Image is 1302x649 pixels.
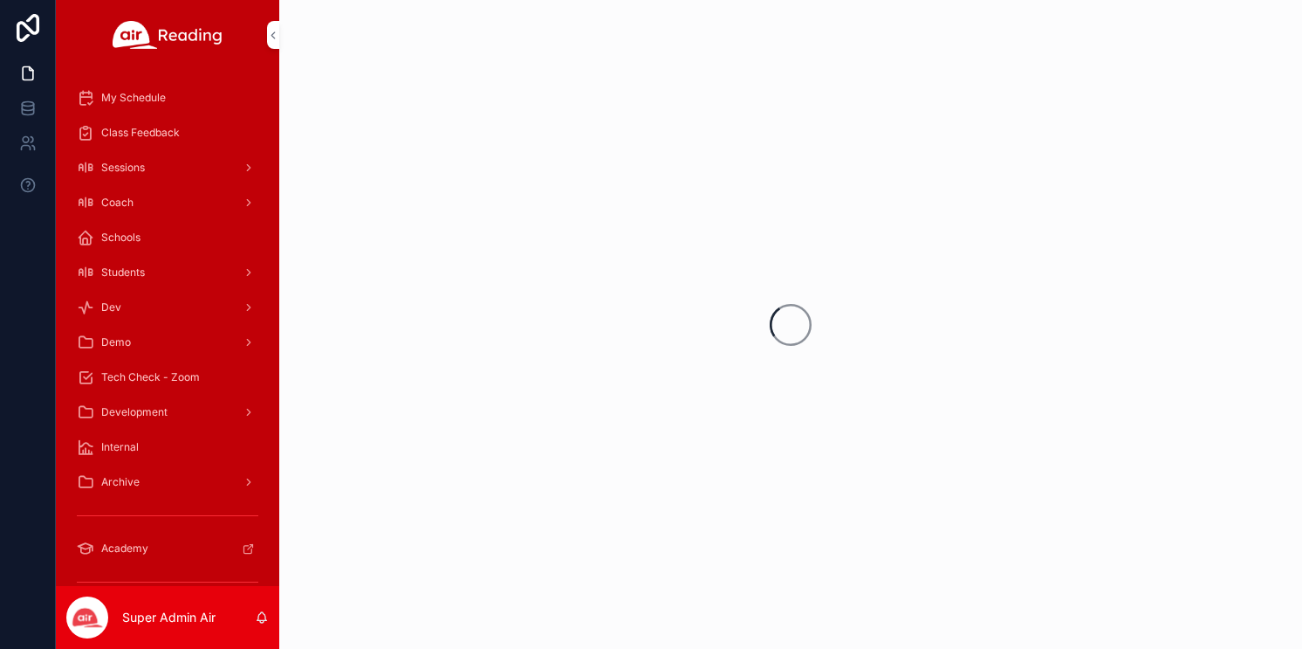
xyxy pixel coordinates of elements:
span: Tech Check - Zoom [101,370,200,384]
a: Demo [66,327,269,358]
a: Tech Check - Zoom [66,362,269,393]
span: Demo [101,335,131,349]
span: Academy [101,542,148,556]
img: App logo [113,21,223,49]
a: Internal [66,432,269,463]
span: My Schedule [101,91,166,105]
a: Schools [66,222,269,253]
a: Class Feedback [66,117,269,148]
span: Archive [101,475,140,489]
div: scrollable content [56,70,279,586]
span: Dev [101,300,121,314]
span: Coach [101,196,134,210]
p: Super Admin Air [122,609,216,626]
span: Class Feedback [101,126,180,140]
a: My Schedule [66,82,269,114]
a: Students [66,257,269,288]
a: Academy [66,533,269,564]
span: Internal [101,440,139,454]
a: Dev [66,292,269,323]
span: Schools [101,231,140,245]
span: Development [101,405,168,419]
a: Development [66,397,269,428]
span: Students [101,266,145,280]
a: Archive [66,466,269,498]
span: Sessions [101,161,145,175]
a: Coach [66,187,269,218]
a: Sessions [66,152,269,183]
